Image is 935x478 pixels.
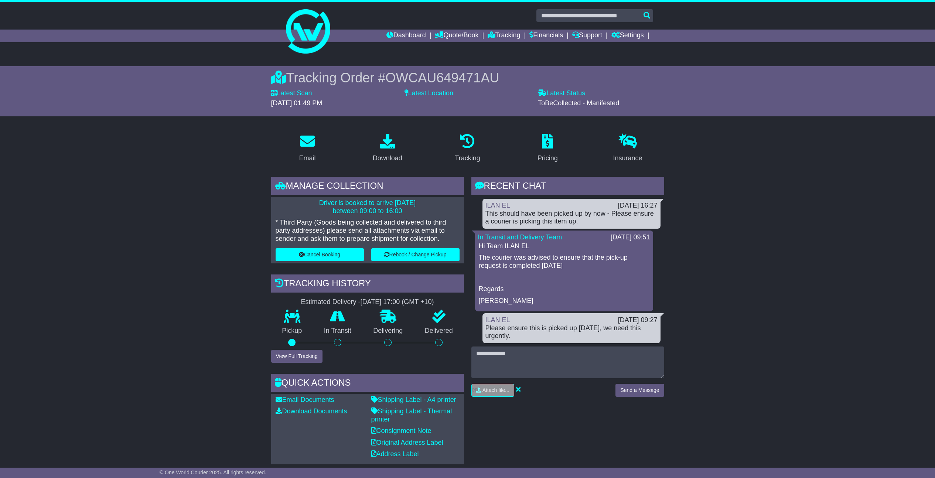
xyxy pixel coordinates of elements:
a: Email [294,131,320,166]
div: [DATE] 16:27 [618,202,658,210]
div: Tracking history [271,274,464,294]
a: Original Address Label [371,439,443,446]
span: OWCAU649471AU [385,70,499,85]
div: Quick Actions [271,374,464,394]
label: Latest Status [538,89,585,98]
a: Email Documents [276,396,334,403]
p: [PERSON_NAME] [479,297,649,305]
label: Latest Location [405,89,453,98]
a: Shipping Label - Thermal printer [371,407,452,423]
a: Tracking [488,30,520,42]
a: Insurance [608,131,647,166]
div: Tracking [455,153,480,163]
div: [DATE] 09:27 [618,316,658,324]
a: Download [368,131,407,166]
a: Download Documents [276,407,347,415]
p: * Third Party (Goods being collected and delivered to third party addresses) please send all atta... [276,219,460,243]
span: ToBeCollected - Manifested [538,99,619,107]
p: In Transit [313,327,362,335]
a: Settings [611,30,644,42]
a: Pricing [533,131,563,166]
p: Pickup [271,327,313,335]
span: [DATE] 01:49 PM [271,99,323,107]
a: Financials [529,30,563,42]
label: Latest Scan [271,89,312,98]
a: Support [572,30,602,42]
button: Send a Message [615,384,664,397]
a: Shipping Label - A4 printer [371,396,456,403]
div: Insurance [613,153,642,163]
p: The courier was advised to ensure that the pick-up request is completed [DATE] [479,254,649,270]
a: Address Label [371,450,419,458]
p: Driver is booked to arrive [DATE] between 09:00 to 16:00 [276,199,460,215]
a: Quote/Book [435,30,478,42]
a: Dashboard [386,30,426,42]
p: Delivered [414,327,464,335]
div: RECENT CHAT [471,177,664,197]
div: [DATE] 09:51 [611,233,650,242]
a: Consignment Note [371,427,431,434]
p: Delivering [362,327,414,335]
button: Rebook / Change Pickup [371,248,460,261]
div: This should have been picked up by now - Please ensure a courier is picking this item up. [485,210,658,226]
div: Manage collection [271,177,464,197]
a: ILAN EL [485,202,510,209]
button: Cancel Booking [276,248,364,261]
a: Tracking [450,131,485,166]
a: In Transit and Delivery Team [478,233,562,241]
div: Tracking Order # [271,70,664,86]
p: Hi Team ILAN EL [479,242,649,250]
p: Regards [479,285,649,293]
a: ILAN EL [485,316,510,324]
button: View Full Tracking [271,350,323,363]
span: © One World Courier 2025. All rights reserved. [160,470,266,475]
div: Please ensure this is picked up [DATE], we need this urgently. [485,324,658,340]
div: [DATE] 17:00 (GMT +10) [361,298,434,306]
div: Email [299,153,315,163]
div: Pricing [538,153,558,163]
div: Download [373,153,402,163]
div: Estimated Delivery - [271,298,464,306]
